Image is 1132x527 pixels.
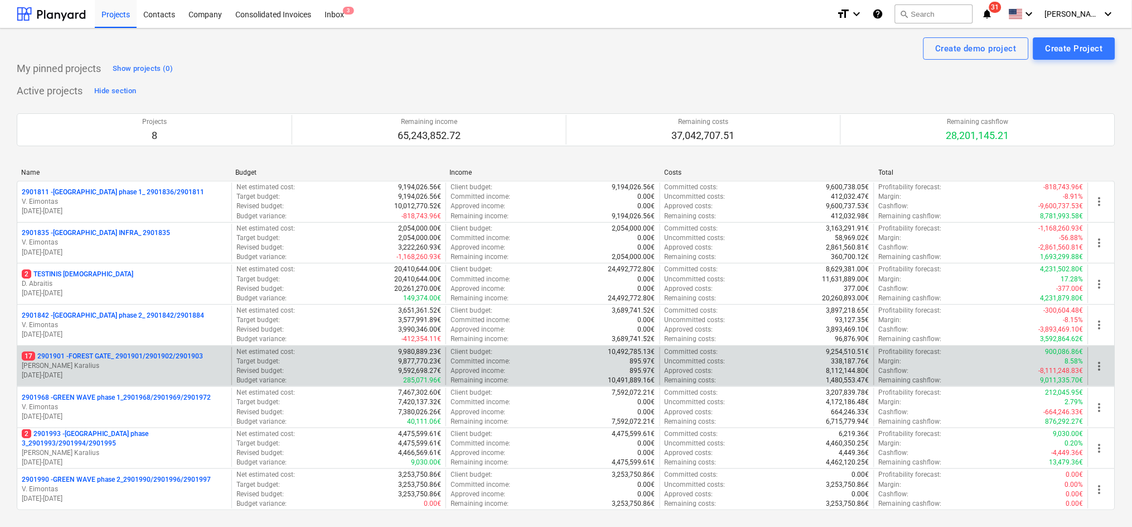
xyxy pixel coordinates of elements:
[665,429,718,439] p: Committed costs :
[236,439,280,448] p: Target budget :
[236,334,287,344] p: Budget variance :
[236,347,295,357] p: Net estimated cost :
[451,334,509,344] p: Remaining income :
[1065,397,1083,407] p: 2.79%
[879,169,1084,176] div: Total
[923,37,1029,60] button: Create demo project
[236,458,287,467] p: Budget variance :
[1044,183,1083,192] p: -818,743.96€
[22,485,227,494] p: V. Eimontas
[398,117,461,127] p: Remaining income
[1041,294,1083,303] p: 4,231,879.80€
[398,233,441,243] p: 2,054,000.00€
[1023,7,1036,21] i: keyboard_arrow_down
[22,494,227,504] p: [DATE] - [DATE]
[22,238,227,247] p: V. Eimontas
[608,294,655,303] p: 24,492,772.80€
[1102,7,1115,21] i: keyboard_arrow_down
[826,397,869,407] p: 4,172,186.48€
[879,439,902,448] p: Margin :
[839,429,869,439] p: 6,219.36€
[946,117,1009,127] p: Remaining cashflow
[1041,252,1083,262] p: 1,693,299.88€
[1039,224,1083,233] p: -1,168,260.93€
[638,448,655,458] p: 0.00€
[451,408,505,417] p: Approved income :
[982,7,993,21] i: notifications
[451,439,510,448] p: Committed income :
[1093,442,1106,455] span: more_vert
[451,202,505,211] p: Approved income :
[672,117,735,127] p: Remaining costs
[826,325,869,334] p: 3,893,469.10€
[91,82,139,100] button: Hide section
[665,357,725,366] p: Uncommitted costs :
[665,224,718,233] p: Committed costs :
[394,275,441,284] p: 20,410,644.00€
[21,169,226,176] div: Name
[451,357,510,366] p: Committed income :
[22,289,227,298] p: [DATE] - [DATE]
[879,306,942,315] p: Profitability forecast :
[835,315,869,325] p: 93,127.35€
[236,233,280,243] p: Target budget :
[665,448,713,458] p: Approved costs :
[451,252,509,262] p: Remaining income :
[236,275,280,284] p: Target budget :
[451,183,492,192] p: Client budget :
[665,397,725,407] p: Uncommitted costs :
[17,84,83,98] p: Active projects
[665,376,717,385] p: Remaining costs :
[398,366,441,376] p: 9,592,698.27€
[401,212,441,221] p: -818,743.96€
[612,224,655,233] p: 2,054,000.00€
[1063,315,1083,325] p: -8.15%
[665,417,717,427] p: Remaining costs :
[236,376,287,385] p: Budget variance :
[398,325,441,334] p: 3,990,346.00€
[879,284,909,294] p: Cashflow :
[1052,448,1083,458] p: -4,449.36€
[665,366,713,376] p: Approved costs :
[823,294,869,303] p: 20,260,893.00€
[879,265,942,274] p: Profitability forecast :
[612,252,655,262] p: 2,054,000.00€
[879,315,902,325] p: Margin :
[1044,408,1083,417] p: -664,246.33€
[394,284,441,294] p: 20,261,270.00€
[665,294,717,303] p: Remaining costs :
[236,252,287,262] p: Budget variance :
[236,224,295,233] p: Net estimated cost :
[879,347,942,357] p: Profitability forecast :
[236,388,295,397] p: Net estimated cost :
[451,347,492,357] p: Client budget :
[826,388,869,397] p: 3,207,839.78€
[398,397,441,407] p: 7,420,137.32€
[630,366,655,376] p: 895.97€
[831,357,869,366] p: 338,187.76€
[22,197,227,207] p: V. Eimontas
[22,393,227,421] div: 2901968 -GREEN WAVE phase 1_2901968/2901969/2901972V. Eimontas[DATE]-[DATE]
[873,7,884,21] i: Knowledge base
[831,192,869,202] p: 412,032.47€
[638,284,655,294] p: 0.00€
[665,202,713,211] p: Approved costs :
[638,315,655,325] p: 0.00€
[826,202,869,211] p: 9,600,737.53€
[22,228,227,257] div: 2901835 -[GEOGRAPHIC_DATA] INFRA_ 2901835V. Eimontas[DATE]-[DATE]
[665,315,725,325] p: Uncommitted costs :
[612,388,655,397] p: 7,592,072.21€
[22,429,227,448] p: 2901993 - [GEOGRAPHIC_DATA] phase 3_2901993/2901994/2901995
[22,330,227,339] p: [DATE] - [DATE]
[879,397,902,407] p: Margin :
[665,439,725,448] p: Uncommitted costs :
[236,429,295,439] p: Net estimated cost :
[850,7,864,21] i: keyboard_arrow_down
[110,60,176,78] button: Show projects (0)
[451,397,510,407] p: Committed income :
[1093,195,1106,208] span: more_vert
[451,243,505,252] p: Approved income :
[608,376,655,385] p: 10,491,889.16€
[22,458,227,467] p: [DATE] - [DATE]
[638,439,655,448] p: 0.00€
